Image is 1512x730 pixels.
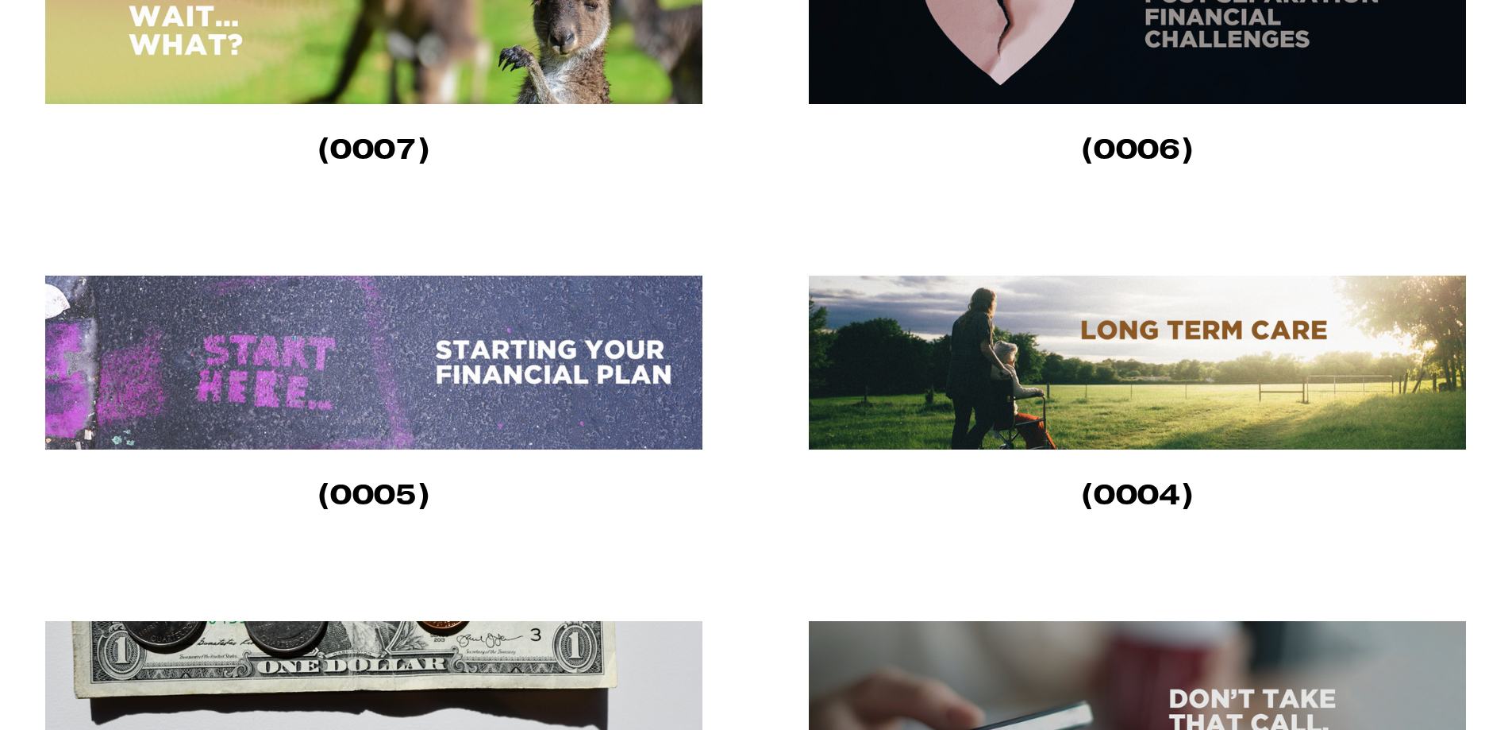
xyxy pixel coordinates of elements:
[317,130,430,167] strong: (0007)
[1081,476,1194,512] strong: (0004)
[809,276,1466,450] img: Planning for Long Term Care (004) If you are in your 40’s, 50’s, or even 60’s and healthy, long-t...
[1081,130,1194,167] strong: (0006)
[45,276,702,450] img: Overcoming the Overwhelm of Starting Your Financial Plan&nbsp;(005) Let's face it; we all love to...
[317,476,430,512] strong: (0005)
